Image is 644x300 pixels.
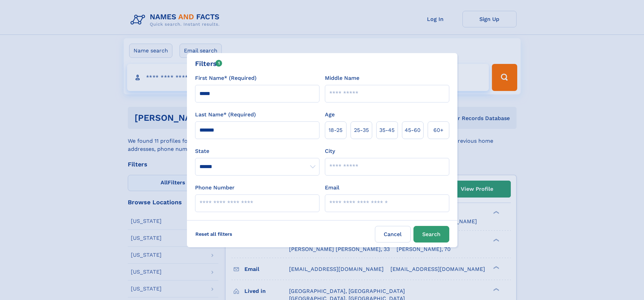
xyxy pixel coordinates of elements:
label: Cancel [375,226,411,243]
div: Filters [195,59,222,69]
label: Age [325,111,335,119]
span: 60+ [433,126,444,134]
span: 35‑45 [379,126,395,134]
label: First Name* (Required) [195,74,257,82]
label: Reset all filters [191,226,237,242]
label: Phone Number [195,184,235,192]
span: 18‑25 [329,126,342,134]
button: Search [413,226,449,243]
span: 25‑35 [354,126,369,134]
label: State [195,147,319,155]
label: City [325,147,335,155]
label: Email [325,184,339,192]
label: Last Name* (Required) [195,111,256,119]
label: Middle Name [325,74,359,82]
span: 45‑60 [405,126,421,134]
